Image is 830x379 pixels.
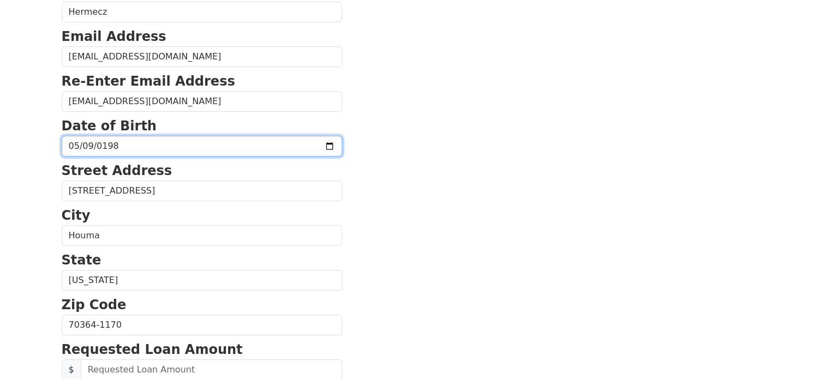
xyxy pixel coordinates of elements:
[62,2,342,22] input: Last Name
[62,252,101,268] strong: State
[62,163,172,178] strong: Street Address
[62,342,243,357] strong: Requested Loan Amount
[62,297,127,312] strong: Zip Code
[62,91,342,112] input: Re-Enter Email Address
[62,315,342,335] input: Zip Code
[62,208,91,223] strong: City
[62,118,157,134] strong: Date of Birth
[62,181,342,201] input: Street Address
[62,29,166,44] strong: Email Address
[62,74,235,89] strong: Re-Enter Email Address
[62,225,342,246] input: City
[62,46,342,67] input: Email Address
